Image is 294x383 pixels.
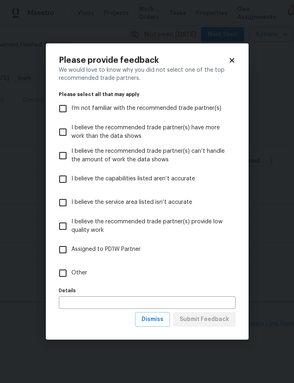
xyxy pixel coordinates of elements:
h2: Please provide feedback [59,56,228,64]
span: I believe the recommended trade partner(s) provide low quality work [71,218,229,235]
span: Other [71,269,87,277]
span: I believe the recommended trade partner(s) can’t handle the amount of work the data shows [71,147,229,164]
span: Dismiss [142,315,163,325]
span: I believe the recommended trade partner(s) have more work than the data shows [71,124,229,141]
span: Assigned to PD1W Partner [71,245,141,254]
div: We would love to know why you did not select one of the top recommended trade partners. [59,66,236,82]
label: Details [59,288,236,293]
legend: Please select all that may apply [59,92,236,97]
span: I believe the service area listed isn’t accurate [71,198,192,207]
button: Dismiss [135,312,170,327]
span: I’m not familiar with the recommended trade partner(s) [71,104,221,113]
span: I believe the capabilities listed aren’t accurate [71,175,195,183]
